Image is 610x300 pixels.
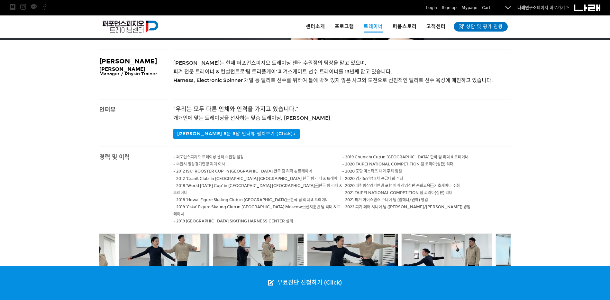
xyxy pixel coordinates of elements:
[301,15,330,38] a: 센터소개
[99,154,130,161] span: 경력 및 이력
[517,5,537,10] strong: 나래연구소
[173,77,493,83] span: Harness, Electronic Spinner 개발 등 엘리트 선수를 위하여 틀에 박혀 있지 않은 사고와 도전으로 선진적인 엘리트 선수 육성에 매진하고 있습니다.
[359,15,388,38] a: 트레이너
[388,15,422,38] a: 퍼폼스토리
[173,169,312,173] span: - 2012 ISU 'ROOSTER CUP' in [GEOGRAPHIC_DATA] 한국 팀 리더 & 트레이너
[393,23,417,29] span: 퍼폼스토리
[173,69,245,75] span: 피겨 전문 트레이너 & 컨설턴트로
[335,23,354,29] span: 프로그램
[173,115,330,121] span: 개개인에 맞는 트레이닝을 선사하는 맞춤 트레이닝, [PERSON_NAME]
[482,5,490,11] a: Cart
[99,106,116,113] span: 인터뷰
[173,155,244,159] span: - 퍼포먼스피지오 트레이닝 센터 수원점 팀장
[461,5,477,11] a: Mypage
[173,219,293,223] span: - 2019 [GEOGRAPHIC_DATA] SKATING HARNESS CENTER 설계
[342,176,403,181] span: - 2020 경기도연맹 2차 승급대회 주최
[173,60,367,66] span: [PERSON_NAME]는 현재 퍼포먼스피지오 트레이닝 센터 수원점의 팀장을 맡고 있으며,
[454,22,508,32] a: 상담 및 평가 진행
[173,205,341,216] span: - 2019 'Cska' Figure Skating Club in [GEOGRAPHIC_DATA] Moscow전지훈련 팀 리더 & 트레이너
[342,198,428,202] span: - 2021 피겨 아이스댄스 주니어 팀 (임해나/권예) 영입
[99,71,157,77] span: Manager / Physio Trainer
[464,23,503,30] span: 상담 및 평가 진행
[342,205,470,209] span: - 2022 피겨 페어 시니어 팀 ([PERSON_NAME]/[PERSON_NAME]) 영입
[442,5,457,11] a: Sign up
[173,162,225,166] span: - 수원시 빙상경기연맹 피겨 이사
[342,169,402,173] span: - 2020 포항 마스터즈 대회 주최 임원
[342,191,452,195] span: - 2021 TAIPEI NATIONAL COMPETITION 팀 코리아(심판) 리더
[422,15,451,38] a: 고객센터
[245,69,392,75] span: ‘팀 트리플케이’ 피겨스케이트 선수 트레이너를 13년째 맡고 있습니다.
[517,5,569,10] a: 나래연구소페이지 바로가기 >
[342,183,460,188] span: - 2020 대한빙상경기연맹 포항 피겨 상임심판 순회교육기초세미나 주최
[173,176,341,181] span: - 2012 'Granit Club' in [GEOGRAPHIC_DATA] [GEOGRAPHIC_DATA] 한국 팀 리더 & 트레이너
[426,5,437,11] a: Login
[262,266,348,300] a: 무료진단 신청하기 (Click)
[173,183,342,195] span: - 2018 'World [DATE] Cup' in [GEOGRAPHIC_DATA] [GEOGRAPHIC_DATA]한국 팀 리더 & 트레이너
[306,23,325,29] span: 센터소개
[173,129,300,139] button: [PERSON_NAME] 5문 5답 인터뷰 펼쳐보기 (Click)↓
[342,162,453,166] span: - 2020 TAIPEI NATIONAL COMPETITION 팀 코리아(심판) 리더
[364,21,383,33] span: 트레이너
[99,57,157,65] span: [PERSON_NAME]
[330,15,359,38] a: 프로그램
[173,198,329,202] span: - 2018 'Howa' Figure Skating Club in [GEOGRAPHIC_DATA]한국 팀 리더 & 트레이너
[426,23,446,29] span: 고객센터
[342,155,469,159] span: - 2019 Chunichi Cup in [GEOGRAPHIC_DATA] 한국 팀 리더 & 트레이너
[99,66,145,72] span: [PERSON_NAME]
[173,106,298,113] span: "우리는 모두 다른 인체와 인격을 가지고 있습니다."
